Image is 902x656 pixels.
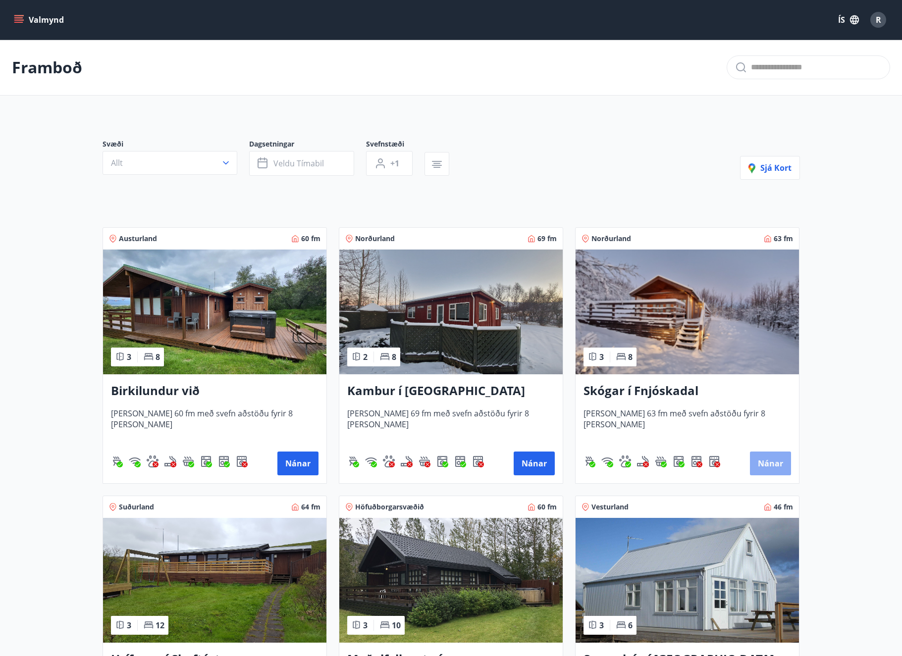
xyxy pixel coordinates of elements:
img: Paella dish [576,518,799,643]
img: hddCLTAnxqFUMr1fxmbGG8zWilo2syolR0f9UjPn.svg [236,455,248,467]
span: 12 [156,620,164,631]
span: 6 [628,620,633,631]
img: pxcaIm5dSOV3FS4whs1soiYWTwFQvksT25a9J10C.svg [147,455,159,467]
div: Gæludýr [383,455,395,467]
button: R [866,8,890,32]
span: 69 fm [537,234,557,244]
button: +1 [366,151,413,176]
span: Vesturland [591,502,629,512]
span: 3 [127,352,131,362]
img: hddCLTAnxqFUMr1fxmbGG8zWilo2syolR0f9UjPn.svg [472,455,484,467]
span: Höfuðborgarsvæðið [355,502,424,512]
img: ZXjrS3QKesehq6nQAPjaRuRTI364z8ohTALB4wBr.svg [111,455,123,467]
span: 64 fm [301,502,320,512]
span: Svæði [103,139,249,151]
img: Dl16BY4EX9PAW649lg1C3oBuIaAsR6QVDQBO2cTm.svg [200,455,212,467]
span: [PERSON_NAME] 63 fm með svefn aðstöðu fyrir 8 [PERSON_NAME] [584,408,791,441]
img: Paella dish [103,250,326,374]
p: Framboð [12,56,82,78]
div: Þvottavél [200,455,212,467]
div: Uppþvottavél [218,455,230,467]
button: Sjá kort [740,156,800,180]
div: Þurrkari [236,455,248,467]
img: ZXjrS3QKesehq6nQAPjaRuRTI364z8ohTALB4wBr.svg [584,455,595,467]
button: menu [12,11,68,29]
span: 3 [599,352,604,362]
img: QNIUl6Cv9L9rHgMXwuzGLuiJOj7RKqxk9mBFPqjq.svg [637,455,649,467]
span: 63 fm [774,234,793,244]
span: 3 [127,620,131,631]
div: Heitur pottur [655,455,667,467]
div: Heitur pottur [182,455,194,467]
span: Austurland [119,234,157,244]
div: Gasgrill [584,455,595,467]
h3: Skógar í Fnjóskadal [584,382,791,400]
span: Svefnstæði [366,139,424,151]
span: 10 [392,620,401,631]
img: 7hj2GulIrg6h11dFIpsIzg8Ak2vZaScVwTihwv8g.svg [218,455,230,467]
img: Paella dish [339,250,563,374]
img: h89QDIuHlAdpqTriuIvuEWkTH976fOgBEOOeu1mi.svg [419,455,430,467]
span: R [876,14,881,25]
div: Reykingar / Vape [401,455,413,467]
button: Veldu tímabil [249,151,354,176]
span: Veldu tímabil [273,158,324,169]
div: Gæludýr [619,455,631,467]
span: 60 fm [537,502,557,512]
div: Reykingar / Vape [164,455,176,467]
div: Gasgrill [347,455,359,467]
div: Uppþvottavél [690,455,702,467]
img: Dl16BY4EX9PAW649lg1C3oBuIaAsR6QVDQBO2cTm.svg [673,455,685,467]
img: QNIUl6Cv9L9rHgMXwuzGLuiJOj7RKqxk9mBFPqjq.svg [164,455,176,467]
div: Þráðlaust net [365,455,377,467]
button: Nánar [750,452,791,475]
img: h89QDIuHlAdpqTriuIvuEWkTH976fOgBEOOeu1mi.svg [655,455,667,467]
span: 46 fm [774,502,793,512]
img: pxcaIm5dSOV3FS4whs1soiYWTwFQvksT25a9J10C.svg [619,455,631,467]
img: Dl16BY4EX9PAW649lg1C3oBuIaAsR6QVDQBO2cTm.svg [436,455,448,467]
div: Uppþvottavél [454,455,466,467]
div: Heitur pottur [419,455,430,467]
img: Paella dish [103,518,326,643]
img: h89QDIuHlAdpqTriuIvuEWkTH976fOgBEOOeu1mi.svg [182,455,194,467]
button: Allt [103,151,237,175]
div: Þráðlaust net [129,455,141,467]
span: [PERSON_NAME] 69 fm með svefn aðstöðu fyrir 8 [PERSON_NAME] [347,408,555,441]
div: Reykingar / Vape [637,455,649,467]
div: Gæludýr [147,455,159,467]
img: 7hj2GulIrg6h11dFIpsIzg8Ak2vZaScVwTihwv8g.svg [690,455,702,467]
img: ZXjrS3QKesehq6nQAPjaRuRTI364z8ohTALB4wBr.svg [347,455,359,467]
div: Þurrkari [472,455,484,467]
h3: Birkilundur við [GEOGRAPHIC_DATA] [111,382,318,400]
img: HJRyFFsYp6qjeUYhR4dAD8CaCEsnIFYZ05miwXoh.svg [601,455,613,467]
img: HJRyFFsYp6qjeUYhR4dAD8CaCEsnIFYZ05miwXoh.svg [129,455,141,467]
h3: Kambur í [GEOGRAPHIC_DATA] [347,382,555,400]
span: 2 [363,352,368,362]
span: Allt [111,157,123,168]
button: ÍS [833,11,864,29]
span: 3 [599,620,604,631]
img: Paella dish [339,518,563,643]
img: Paella dish [576,250,799,374]
span: Suðurland [119,502,154,512]
span: [PERSON_NAME] 60 fm með svefn aðstöðu fyrir 8 [PERSON_NAME] [111,408,318,441]
div: Gasgrill [111,455,123,467]
button: Nánar [277,452,318,475]
span: 8 [156,352,160,362]
span: +1 [390,158,399,169]
img: pxcaIm5dSOV3FS4whs1soiYWTwFQvksT25a9J10C.svg [383,455,395,467]
span: 8 [392,352,396,362]
span: Dagsetningar [249,139,366,151]
img: QNIUl6Cv9L9rHgMXwuzGLuiJOj7RKqxk9mBFPqjq.svg [401,455,413,467]
span: 60 fm [301,234,320,244]
span: Sjá kort [748,162,792,173]
span: 3 [363,620,368,631]
span: Norðurland [355,234,395,244]
img: 7hj2GulIrg6h11dFIpsIzg8Ak2vZaScVwTihwv8g.svg [454,455,466,467]
img: hddCLTAnxqFUMr1fxmbGG8zWilo2syolR0f9UjPn.svg [708,455,720,467]
span: 8 [628,352,633,362]
div: Þurrkari [708,455,720,467]
button: Nánar [514,452,555,475]
div: Þvottavél [436,455,448,467]
span: Norðurland [591,234,631,244]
